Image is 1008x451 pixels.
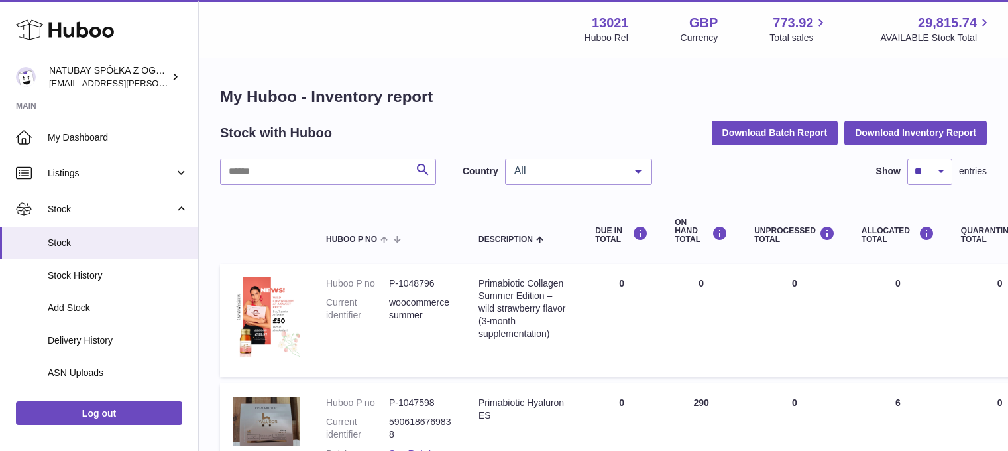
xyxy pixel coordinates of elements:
div: DUE IN TOTAL [595,226,648,244]
img: kacper.antkowski@natubay.pl [16,67,36,87]
div: Currency [681,32,718,44]
dd: woocommercesummer [389,296,452,322]
span: Add Stock [48,302,188,314]
span: All [511,164,625,178]
div: ALLOCATED Total [862,226,934,244]
div: ON HAND Total [675,218,728,245]
td: 0 [848,264,948,377]
td: 0 [582,264,661,377]
dd: P-1047598 [389,397,452,409]
span: 0 [997,397,1003,408]
span: 0 [997,278,1003,289]
span: My Dashboard [48,131,188,144]
img: product image [233,397,300,446]
img: product image [233,277,300,360]
a: 29,815.74 AVAILABLE Stock Total [880,14,992,44]
span: Huboo P no [326,235,377,244]
strong: GBP [689,14,718,32]
span: Stock History [48,269,188,282]
a: Log out [16,401,182,425]
label: Show [876,165,901,178]
td: 0 [661,264,741,377]
span: Listings [48,167,174,180]
dt: Current identifier [326,296,389,322]
button: Download Inventory Report [844,121,987,145]
div: Huboo Ref [585,32,629,44]
span: Stock [48,237,188,249]
strong: 13021 [592,14,629,32]
span: [EMAIL_ADDRESS][PERSON_NAME][DOMAIN_NAME] [49,78,266,88]
span: AVAILABLE Stock Total [880,32,992,44]
span: Description [478,235,533,244]
div: Primabiotic Collagen Summer Edition – wild strawberry flavor (3-month supplementation) [478,277,569,340]
span: entries [959,165,987,178]
a: 773.92 Total sales [769,14,828,44]
td: 0 [741,264,848,377]
span: 773.92 [773,14,813,32]
span: Stock [48,203,174,216]
dd: P-1048796 [389,277,452,290]
span: Delivery History [48,334,188,347]
div: Primabiotic Hyaluron ES [478,397,569,422]
dt: Huboo P no [326,277,389,290]
h2: Stock with Huboo [220,124,332,142]
span: ASN Uploads [48,367,188,379]
button: Download Batch Report [712,121,838,145]
span: Total sales [769,32,828,44]
dt: Huboo P no [326,397,389,409]
div: UNPROCESSED Total [754,226,835,244]
div: NATUBAY SPÓŁKA Z OGRANICZONĄ ODPOWIEDZIALNOŚCIĄ [49,64,168,90]
dd: 5906186769838 [389,416,452,441]
span: 29,815.74 [918,14,977,32]
dt: Current identifier [326,416,389,441]
h1: My Huboo - Inventory report [220,86,987,107]
label: Country [463,165,498,178]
